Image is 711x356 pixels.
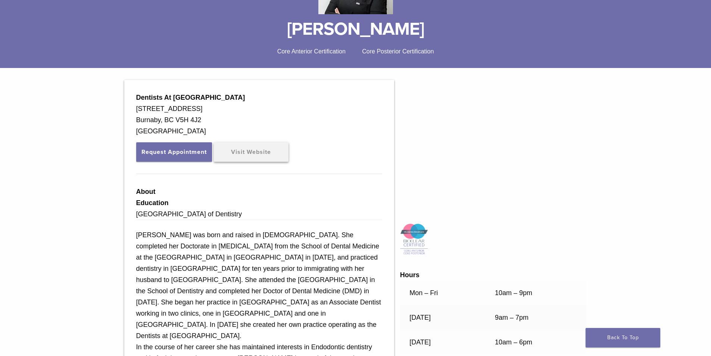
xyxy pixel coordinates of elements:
[93,20,619,38] h1: [PERSON_NAME]
[485,281,587,305] td: 10am – 9pm
[136,199,169,207] strong: Education
[485,305,587,330] td: 9am – 7pm
[136,229,382,341] div: [PERSON_NAME] was born and raised in [DEMOGRAPHIC_DATA]. She completed her Doctorate in [MEDICAL_...
[136,94,245,101] strong: Dentists At [GEOGRAPHIC_DATA]
[400,223,428,256] img: Icon
[400,330,486,355] td: [DATE]
[277,48,346,55] span: Core Anterior Certification
[586,328,660,347] a: Back To Top
[136,210,242,218] span: [GEOGRAPHIC_DATA] of Dentistry
[400,271,420,279] strong: Hours
[362,48,434,55] span: Core Posterior Certification
[214,142,289,162] a: Visit Website
[136,188,156,195] strong: About
[400,281,486,305] td: Mon – Fri
[136,114,382,137] div: Burnaby, BC V5H 4J2 [GEOGRAPHIC_DATA]
[400,305,486,330] td: [DATE]
[136,142,212,162] button: Request Appointment
[485,330,587,355] td: 10am – 6pm
[136,103,382,114] div: [STREET_ADDRESS]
